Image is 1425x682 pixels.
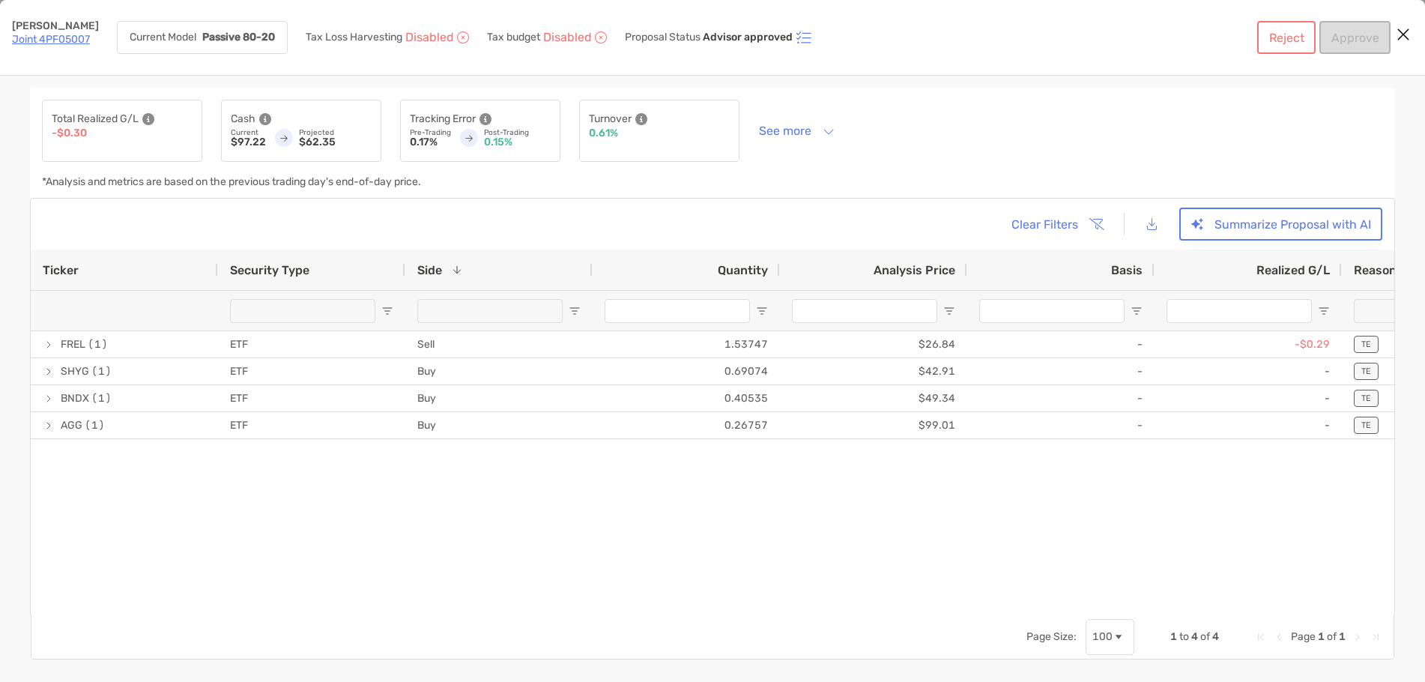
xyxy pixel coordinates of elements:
p: Tax Loss Harvesting [306,32,402,43]
div: Buy [405,385,593,411]
div: -$0.29 [1155,331,1342,357]
p: TE [1361,393,1371,403]
div: 1.53747 [593,331,780,357]
div: Previous Page [1273,631,1285,643]
span: 1 [1318,630,1325,643]
input: Realized G/L Filter Input [1167,299,1312,323]
span: SHYG [61,359,89,384]
span: 4 [1191,630,1198,643]
div: 100 [1092,630,1113,643]
span: BNDX [61,386,89,411]
span: Quantity [718,263,768,277]
p: 0.61% [589,128,618,139]
p: Projected [299,128,372,137]
div: - [1155,358,1342,384]
p: Proposal Status [625,31,701,43]
span: Ticker [43,263,79,277]
span: (1) [85,413,105,438]
span: Basis [1111,263,1143,277]
span: 4 [1212,630,1219,643]
p: Tracking Error [410,109,476,128]
div: Sell [405,331,593,357]
span: of [1200,630,1210,643]
p: Current Model [130,32,196,43]
p: Tax budget [487,32,540,43]
div: - [967,412,1155,438]
span: 1 [1339,630,1346,643]
div: - [967,358,1155,384]
span: of [1327,630,1337,643]
p: TE [1361,340,1371,349]
div: $42.91 [780,358,967,384]
a: Joint 4PF05007 [12,33,90,46]
div: Page Size: [1026,630,1077,643]
p: TE [1361,420,1371,430]
span: (1) [91,359,112,384]
button: See more [747,118,847,144]
button: Clear Filters [999,208,1113,241]
button: Summarize Proposal with AI [1179,208,1382,241]
button: Close modal [1392,24,1415,46]
div: ETF [218,385,405,411]
div: Next Page [1352,631,1364,643]
div: 0.26757 [593,412,780,438]
button: Open Filter Menu [1318,305,1330,317]
div: ETF [218,331,405,357]
span: Page [1291,630,1316,643]
button: Open Filter Menu [569,305,581,317]
input: Basis Filter Input [979,299,1125,323]
span: FREL [61,332,85,357]
div: ETF [218,358,405,384]
div: - [1155,385,1342,411]
div: First Page [1255,631,1267,643]
input: Quantity Filter Input [605,299,750,323]
div: - [967,331,1155,357]
p: [PERSON_NAME] [12,21,99,31]
p: Disabled [543,32,592,43]
input: Analysis Price Filter Input [792,299,937,323]
p: Disabled [405,32,454,43]
div: Buy [405,358,593,384]
img: icon status [795,28,813,46]
button: Open Filter Menu [943,305,955,317]
span: (1) [88,332,108,357]
span: AGG [61,413,82,438]
button: Open Filter Menu [756,305,768,317]
p: -$0.30 [52,128,87,139]
div: $26.84 [780,331,967,357]
button: Reject [1257,21,1316,54]
div: $99.01 [780,412,967,438]
div: Buy [405,412,593,438]
strong: Passive 80-20 [202,31,275,43]
p: Total Realized G/L [52,109,139,128]
button: Open Filter Menu [381,305,393,317]
p: TE [1361,366,1371,376]
span: to [1179,630,1189,643]
div: $49.34 [780,385,967,411]
div: Page Size [1086,619,1134,655]
div: 0.40535 [593,385,780,411]
span: 1 [1170,630,1177,643]
div: - [1155,412,1342,438]
button: Open Filter Menu [1131,305,1143,317]
div: - [967,385,1155,411]
p: 0.17% [410,137,451,148]
div: Last Page [1370,631,1382,643]
p: Current [231,128,266,137]
div: ETF [218,412,405,438]
span: Security Type [230,263,309,277]
span: Analysis Price [874,263,955,277]
div: Reasons [1354,263,1421,277]
p: Post-Trading [484,128,551,137]
span: Side [417,263,442,277]
p: Pre-Trading [410,128,451,137]
p: Turnover [589,109,632,128]
p: $62.35 [299,137,372,148]
p: 0.15% [484,137,551,148]
p: *Analysis and metrics are based on the previous trading day's end-of-day price. [42,177,421,187]
span: Realized G/L [1256,263,1330,277]
span: (1) [91,386,112,411]
p: Cash [231,109,255,128]
p: $97.22 [231,137,266,148]
p: Advisor approved [703,31,793,43]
